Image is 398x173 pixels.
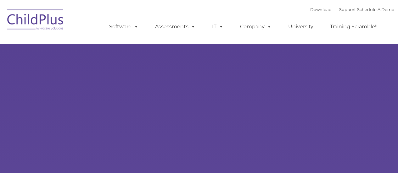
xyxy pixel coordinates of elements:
a: Training Scramble!! [324,20,384,33]
a: Download [310,7,332,12]
a: Support [339,7,356,12]
a: University [282,20,320,33]
a: IT [206,20,230,33]
a: Assessments [149,20,202,33]
a: Company [234,20,278,33]
font: | [310,7,394,12]
a: Schedule A Demo [357,7,394,12]
img: ChildPlus by Procare Solutions [4,5,67,36]
a: Software [103,20,145,33]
